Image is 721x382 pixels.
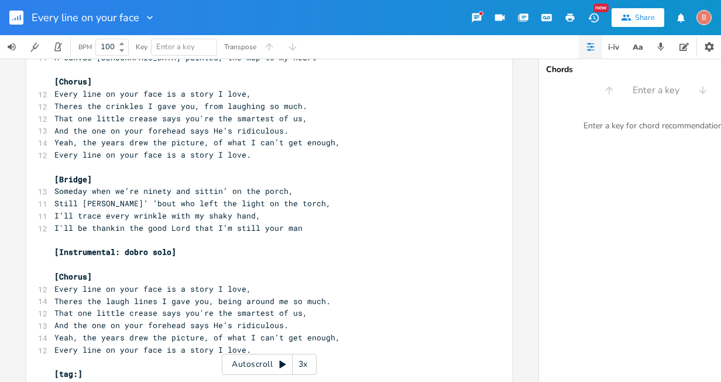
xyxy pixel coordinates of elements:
span: Every line on your face is a story I love, [54,88,251,99]
div: New [593,4,609,12]
div: 3x [293,354,314,375]
div: BPM [78,44,92,50]
button: Share [612,8,664,27]
span: [Chorus] [54,271,92,282]
span: And the one on your forehead says He’s ridiculous. [54,320,289,330]
span: And the one on your forehead says He’s ridiculous. [54,125,289,136]
span: [Bridge] [54,174,92,185]
button: B [696,4,712,31]
span: Theres the laugh lines I gave you, being around me so much. [54,296,331,306]
span: [tag:] [54,369,83,379]
span: [Chorus] [54,76,92,87]
div: bjb3598 [696,10,712,25]
span: I'll be thankin the good Lord that I’m still your man [54,223,303,233]
span: That one little crease says you're the smartest of us, [54,113,307,124]
span: Yeah, the years drew the picture, of what I can’t get enough, [54,137,340,148]
span: Every line on your face is a story I love, [54,284,251,294]
span: Every line on your face is a story I love. [54,345,251,355]
span: Someday when we’re ninety and sittin’ on the porch, [54,186,293,196]
button: New [582,7,605,28]
span: Still [PERSON_NAME]’ ’bout who left the light on the torch, [54,198,331,209]
span: Theres the crinkles I gave you, from laughing so much. [54,101,307,111]
span: [Instrumental: dobro solo] [54,247,176,257]
span: Enter a key [156,42,195,52]
span: A canvas [DEMOGRAPHIC_DATA] painted, the map to my heart [54,52,317,63]
span: That one little crease says you're the smartest of us, [54,308,307,318]
span: Every line on your face [32,12,139,23]
div: Autoscroll [222,354,317,375]
span: Yeah, the years drew the picture, of what I can’t get enough, [54,332,340,343]
span: I’ll trace every wrinkle with my shaky hand, [54,210,260,221]
span: Enter a key [633,84,679,97]
div: Key [136,43,147,50]
div: Transpose [224,43,256,50]
div: Share [635,12,655,23]
span: Every line on your face is a story I love. [54,149,251,160]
